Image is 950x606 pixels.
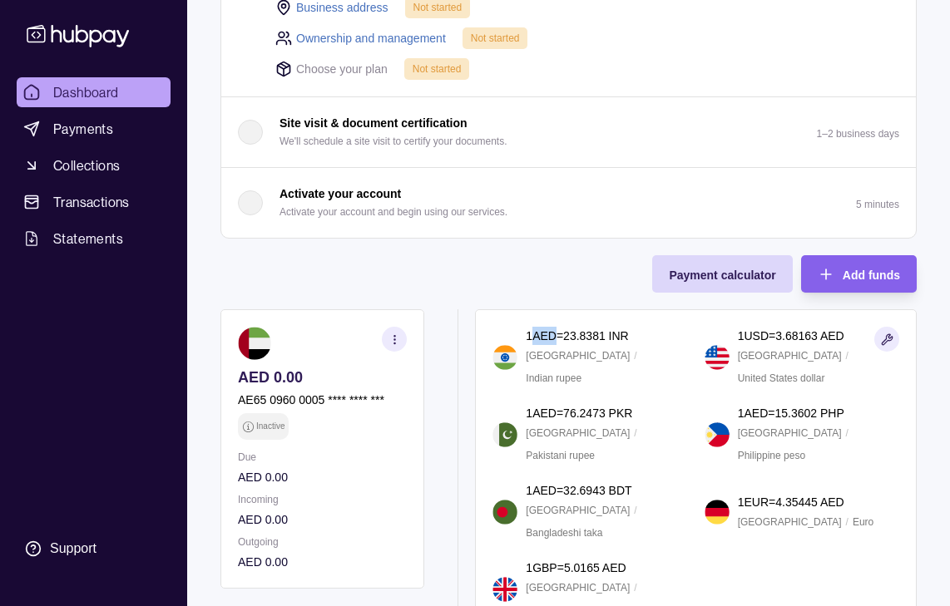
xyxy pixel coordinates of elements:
p: Indian rupee [526,369,581,387]
span: Not started [471,32,520,44]
p: / [634,579,636,597]
span: Statements [53,229,123,249]
img: de [705,500,730,525]
p: 1 USD = 3.68163 AED [738,327,844,345]
p: / [846,347,849,365]
p: 1 AED = 15.3602 PHP [738,404,844,422]
a: Support [17,531,171,566]
p: United States dollar [738,369,825,387]
p: / [634,347,636,365]
span: Add funds [843,269,900,282]
p: [GEOGRAPHIC_DATA] [526,501,630,520]
p: / [634,424,636,442]
button: Add funds [801,255,917,293]
p: Site visit & document certification [280,114,468,132]
span: Not started [413,2,463,13]
span: Payment calculator [669,269,775,282]
img: ph [705,422,730,447]
span: Not started [413,63,462,75]
a: Collections [17,150,171,180]
p: [GEOGRAPHIC_DATA] [526,347,630,365]
span: Dashboard [53,82,119,102]
p: [GEOGRAPHIC_DATA] [526,579,630,597]
p: 5 minutes [856,199,899,210]
p: [GEOGRAPHIC_DATA] [738,424,842,442]
p: Euro [853,513,873,531]
p: Choose your plan [296,60,388,78]
a: Ownership and management [296,29,446,47]
p: / [846,513,849,531]
p: Incoming [238,490,407,509]
img: pk [492,422,517,447]
p: Outgoing [238,533,407,551]
p: 1 EUR = 4.35445 AED [738,493,844,511]
p: Pakistani rupee [526,446,595,465]
p: Activate your account [280,185,401,203]
p: [GEOGRAPHIC_DATA] [738,347,842,365]
button: Activate your account Activate your account and begin using our services.5 minutes [221,168,916,238]
p: / [846,424,849,442]
p: Activate your account and begin using our services. [280,203,507,221]
img: in [492,345,517,370]
p: [GEOGRAPHIC_DATA] [738,513,842,531]
p: Philippine peso [738,446,805,465]
img: us [705,345,730,370]
button: Payment calculator [652,255,792,293]
a: Transactions [17,187,171,217]
span: Transactions [53,192,130,212]
p: / [634,501,636,520]
p: 1 AED = 23.8381 INR [526,327,628,345]
a: Dashboard [17,77,171,107]
a: Statements [17,224,171,254]
p: [GEOGRAPHIC_DATA] [526,424,630,442]
img: bd [492,500,517,525]
p: AED 0.00 [238,368,407,387]
a: Payments [17,114,171,144]
p: Bangladeshi taka [526,524,602,542]
p: AED 0.00 [238,553,407,571]
button: Site visit & document certification We'll schedule a site visit to certify your documents.1–2 bus... [221,97,916,167]
span: Payments [53,119,113,139]
p: Due [238,448,407,466]
p: We'll schedule a site visit to certify your documents. [280,132,507,150]
p: Inactive [256,417,285,436]
span: Collections [53,155,120,175]
p: 1 AED = 32.6943 BDT [526,481,631,500]
div: Support [50,539,96,558]
p: 1 GBP = 5.0165 AED [526,559,626,577]
p: 1 AED = 76.2473 PKR [526,404,632,422]
p: AED 0.00 [238,468,407,486]
img: ae [238,327,271,360]
p: AED 0.00 [238,510,407,529]
img: gb [492,577,517,602]
p: 1–2 business days [817,128,899,140]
